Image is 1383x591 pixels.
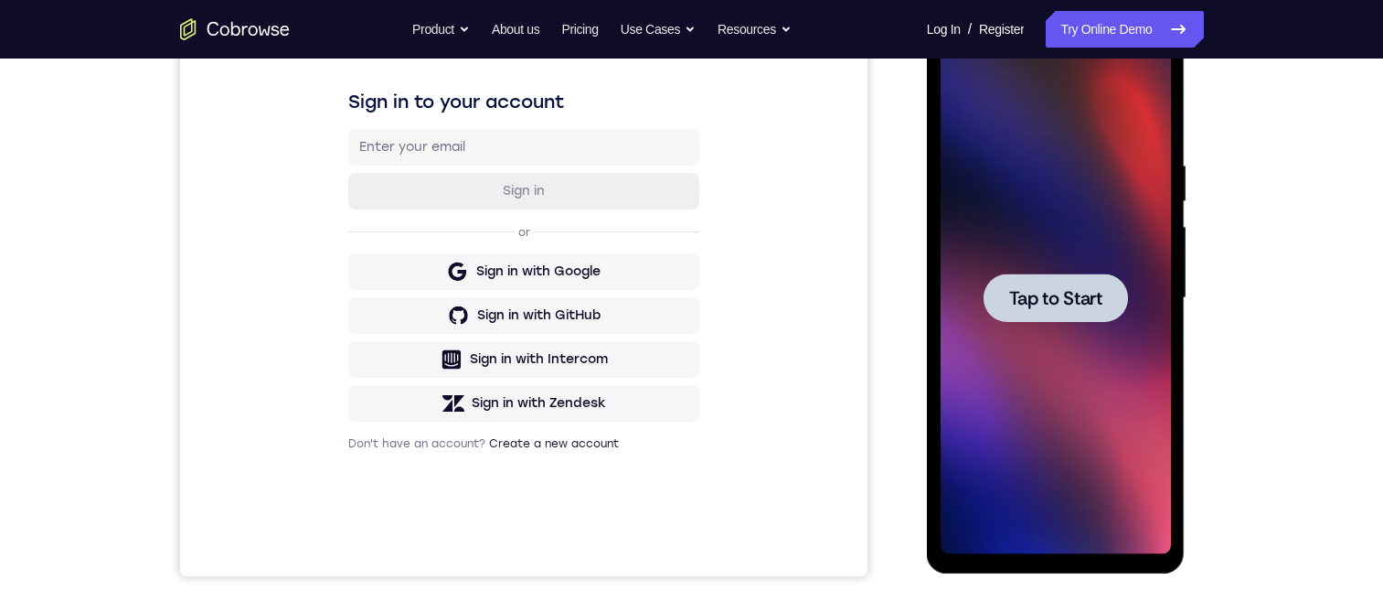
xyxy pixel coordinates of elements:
[927,11,961,48] a: Log In
[168,422,519,458] button: Sign in with Zendesk
[168,290,519,327] button: Sign in with Google
[292,431,426,449] div: Sign in with Zendesk
[718,11,792,48] button: Resources
[296,299,420,317] div: Sign in with Google
[168,473,519,488] p: Don't have an account?
[168,334,519,371] button: Sign in with GitHub
[412,11,470,48] button: Product
[335,262,354,276] p: or
[561,11,598,48] a: Pricing
[968,18,972,40] span: /
[621,11,696,48] button: Use Cases
[180,18,290,40] a: Go to the home page
[82,261,176,279] span: Tap to Start
[492,11,539,48] a: About us
[1046,11,1203,48] a: Try Online Demo
[979,11,1024,48] a: Register
[297,343,420,361] div: Sign in with GitHub
[168,378,519,414] button: Sign in with Intercom
[309,474,439,487] a: Create a new account
[290,387,428,405] div: Sign in with Intercom
[57,245,201,294] button: Tap to Start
